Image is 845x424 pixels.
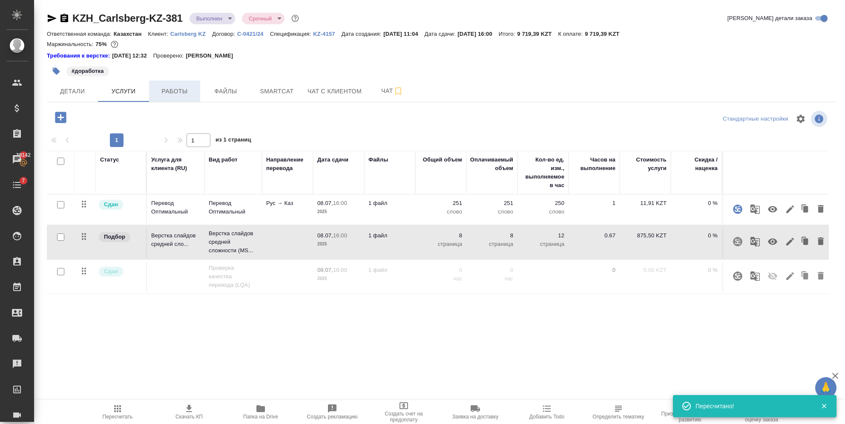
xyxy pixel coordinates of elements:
[727,266,748,286] button: Привязать к услуге проект Smartcat
[811,111,829,127] span: Посмотреть информацию
[308,86,362,97] span: Чат с клиентом
[237,31,270,37] p: С-0421/24
[266,156,309,173] div: Направление перевода
[790,109,811,129] span: Настроить таблицу
[819,379,833,397] span: 🙏
[745,231,765,252] button: Рекомендация движка МТ
[721,112,790,126] div: split button
[333,267,347,273] p: 16:00
[813,199,828,219] button: Удалить
[333,232,347,239] p: 16:00
[170,30,212,37] a: Carlsberg KZ
[585,31,626,37] p: 9 719,39 KZT
[499,31,517,37] p: Итого:
[368,266,411,274] p: 1 файл
[471,274,513,283] p: час
[393,86,403,96] svg: Подписаться
[675,199,718,208] p: 0 %
[471,208,513,216] p: слово
[216,135,251,147] span: из 1 страниц
[17,176,30,185] span: 7
[209,264,258,289] p: Проверка качества перевода (LQA)
[153,52,186,60] p: Проверено:
[2,174,32,196] a: 7
[256,86,297,97] span: Smartcat
[266,199,309,208] p: Рус → Каз
[368,199,411,208] p: 1 файл
[420,208,462,216] p: слово
[797,266,813,286] button: Клонировать
[569,262,620,291] td: 0
[52,86,93,97] span: Детали
[522,231,564,240] p: 12
[154,86,195,97] span: Работы
[813,231,828,252] button: Удалить
[72,12,183,24] a: KZH_Carlsberg-KZ-381
[522,208,564,216] p: слово
[745,199,765,219] button: Рекомендация движка МТ
[425,31,457,37] p: Дата сдачи:
[423,156,462,164] div: Общий объем
[209,199,258,216] p: Перевод Оптимальный
[624,156,667,173] div: Стоимость услуги
[212,31,237,37] p: Договор:
[190,13,235,24] div: Выполнен
[675,156,718,173] div: Скидка / наценка
[47,62,66,81] button: Добавить тэг
[186,52,239,60] p: [PERSON_NAME]
[47,52,112,60] a: Требования к верстке:
[317,240,360,248] p: 2025
[104,233,125,241] p: Подбор
[49,109,72,126] button: Добавить услугу
[727,14,812,23] span: [PERSON_NAME] детали заказа
[66,67,110,74] span: доработка
[270,31,313,37] p: Спецификация:
[420,199,462,208] p: 251
[675,266,718,274] p: 0 %
[104,267,118,276] p: Сдан
[72,67,104,75] p: #доработка
[420,240,462,248] p: страница
[420,274,462,283] p: час
[368,156,388,164] div: Файлы
[205,86,246,97] span: Файлы
[727,199,748,219] button: Открыть страницу проекта SmartCat
[745,266,765,286] button: Рекомендация движка МТ
[313,30,342,37] a: KZ-4157
[797,199,813,219] button: Клонировать
[209,229,258,255] p: Верстка слайдов средней сложности (MS...
[100,156,119,164] div: Статус
[558,31,585,37] p: К оплате:
[675,231,718,240] p: 0 %
[471,240,513,248] p: страница
[569,195,620,225] td: 1
[420,231,462,240] p: 8
[470,156,513,173] div: Оплачиваемый объем
[151,156,200,173] div: Услуга для клиента (RU)
[624,199,667,208] p: 11,91 KZT
[783,199,797,219] button: Редактировать
[246,15,274,22] button: Срочный
[209,156,238,164] div: Вид работ
[242,13,285,24] div: Выполнен
[517,31,558,37] p: 9 719,39 KZT
[114,31,148,37] p: Казахстан
[783,231,797,252] button: Редактировать
[815,377,836,398] button: 🙏
[762,266,783,286] button: Не учитывать
[372,86,413,96] span: Чат
[2,149,32,170] a: 39142
[317,200,333,206] p: 08.07,
[471,231,513,240] p: 8
[47,41,95,47] p: Маржинальность:
[762,199,783,219] button: Учитывать
[47,52,112,60] div: Нажми, чтобы открыть папку с инструкцией
[797,231,813,252] button: Клонировать
[815,402,833,410] button: Закрыть
[522,240,564,248] p: страница
[151,199,200,216] p: Перевод Оптимальный
[95,41,109,47] p: 75%
[47,13,57,23] button: Скопировать ссылку для ЯМессенджера
[727,231,748,252] button: Привязать к услуге проект Smartcat
[290,13,301,24] button: Доп статусы указывают на важность/срочность заказа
